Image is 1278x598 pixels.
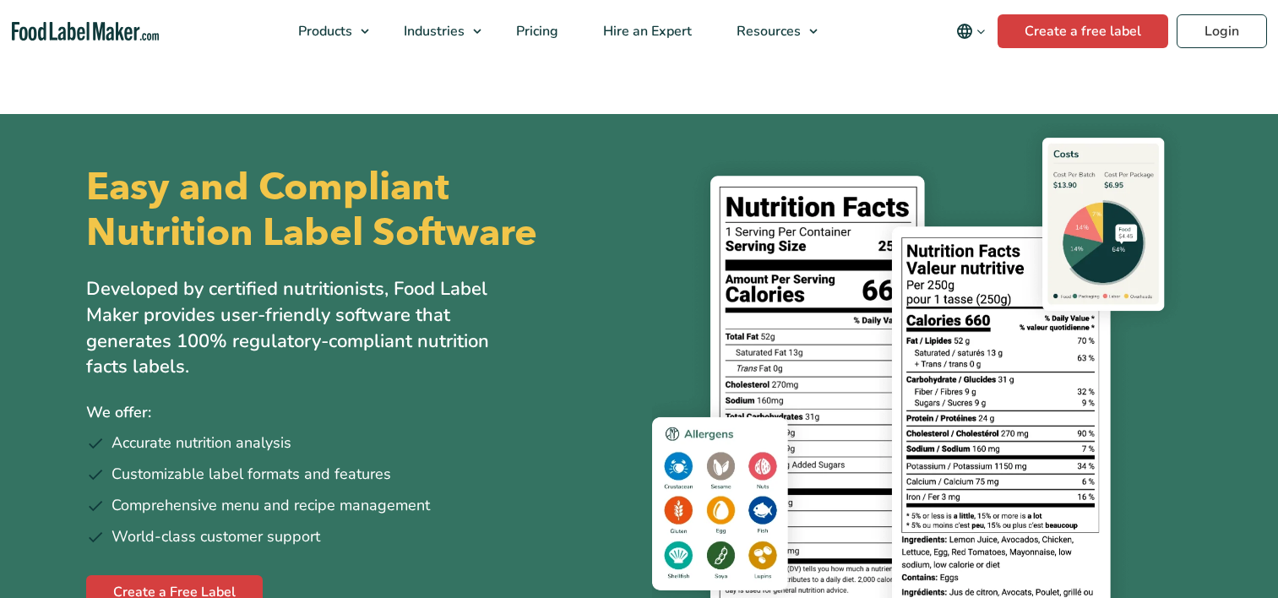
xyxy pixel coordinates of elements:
span: Industries [399,22,466,41]
p: We offer: [86,400,627,425]
a: Create a free label [998,14,1168,48]
span: Products [293,22,354,41]
span: Comprehensive menu and recipe management [111,494,430,517]
span: Customizable label formats and features [111,463,391,486]
span: Accurate nutrition analysis [111,432,291,454]
span: Hire an Expert [598,22,693,41]
a: Food Label Maker homepage [12,22,159,41]
p: Developed by certified nutritionists, Food Label Maker provides user-friendly software that gener... [86,276,525,380]
button: Change language [944,14,998,48]
span: Pricing [511,22,560,41]
h1: Easy and Compliant Nutrition Label Software [86,165,625,256]
span: World-class customer support [111,525,320,548]
a: Login [1177,14,1267,48]
span: Resources [731,22,802,41]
